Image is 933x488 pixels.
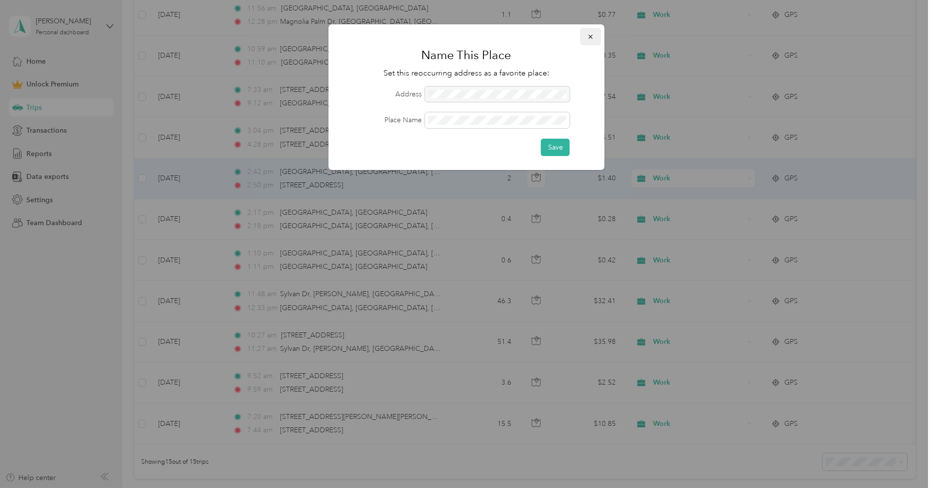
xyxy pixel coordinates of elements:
h1: Name This Place [343,43,591,67]
button: Save [541,139,570,156]
label: Place Name [343,115,422,125]
label: Address [343,89,422,99]
p: Set this reoccurring address as a favorite place: [343,67,591,80]
iframe: Everlance-gr Chat Button Frame [877,432,933,488]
